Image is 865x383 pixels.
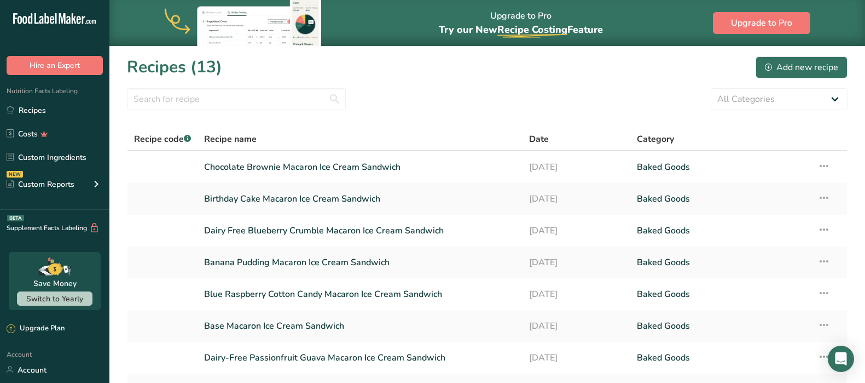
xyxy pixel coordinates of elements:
[529,315,624,338] a: [DATE]
[529,283,624,306] a: [DATE]
[637,251,804,274] a: Baked Goods
[756,56,847,78] button: Add new recipe
[204,133,257,146] span: Recipe name
[529,346,624,369] a: [DATE]
[204,315,515,338] a: Base Macaron Ice Cream Sandwich
[17,291,92,306] button: Switch to Yearly
[7,215,24,221] div: BETA
[204,156,515,179] a: Chocolate Brownie Macaron Ice Cream Sandwich
[637,133,674,146] span: Category
[529,219,624,242] a: [DATE]
[529,187,624,210] a: [DATE]
[33,278,77,289] div: Save Money
[828,346,854,372] div: Open Intercom Messenger
[529,251,624,274] a: [DATE]
[637,219,804,242] a: Baked Goods
[637,156,804,179] a: Baked Goods
[765,61,838,74] div: Add new recipe
[204,346,515,369] a: Dairy-Free Passionfruit Guava Macaron Ice Cream Sandwich
[127,88,346,110] input: Search for recipe
[204,187,515,210] a: Birthday Cake Macaron Ice Cream Sandwich
[637,315,804,338] a: Baked Goods
[7,323,65,334] div: Upgrade Plan
[439,1,603,46] div: Upgrade to Pro
[204,251,515,274] a: Banana Pudding Macaron Ice Cream Sandwich
[637,187,804,210] a: Baked Goods
[637,283,804,306] a: Baked Goods
[731,16,792,30] span: Upgrade to Pro
[637,346,804,369] a: Baked Goods
[7,171,23,178] div: NEW
[204,219,515,242] a: Dairy Free Blueberry Crumble Macaron Ice Cream Sandwich
[439,23,603,36] span: Try our New Feature
[7,56,103,75] button: Hire an Expert
[529,156,624,179] a: [DATE]
[204,283,515,306] a: Blue Raspberry Cotton Candy Macaron Ice Cream Sandwich
[134,133,191,145] span: Recipe code
[127,55,222,79] h1: Recipes (13)
[529,133,549,146] span: Date
[713,12,810,34] button: Upgrade to Pro
[26,294,83,304] span: Switch to Yearly
[7,179,74,190] div: Custom Reports
[497,23,567,36] span: Recipe Costing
